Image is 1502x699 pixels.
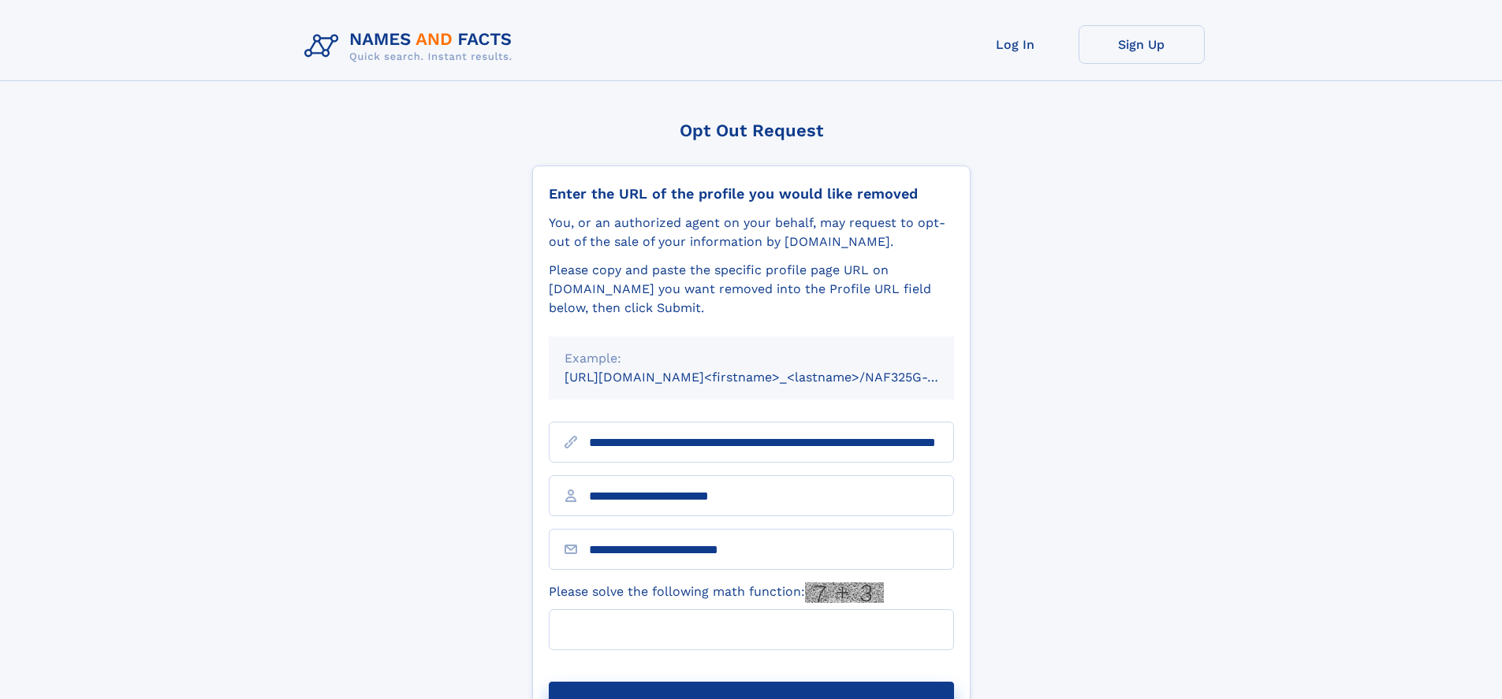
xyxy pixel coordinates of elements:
a: Log In [952,25,1079,64]
img: Logo Names and Facts [298,25,525,68]
div: You, or an authorized agent on your behalf, may request to opt-out of the sale of your informatio... [549,214,954,251]
a: Sign Up [1079,25,1205,64]
label: Please solve the following math function: [549,582,884,603]
div: Opt Out Request [532,121,971,140]
small: [URL][DOMAIN_NAME]<firstname>_<lastname>/NAF325G-xxxxxxxx [565,370,984,385]
div: Example: [565,349,938,368]
div: Please copy and paste the specific profile page URL on [DOMAIN_NAME] you want removed into the Pr... [549,261,954,318]
div: Enter the URL of the profile you would like removed [549,185,954,203]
